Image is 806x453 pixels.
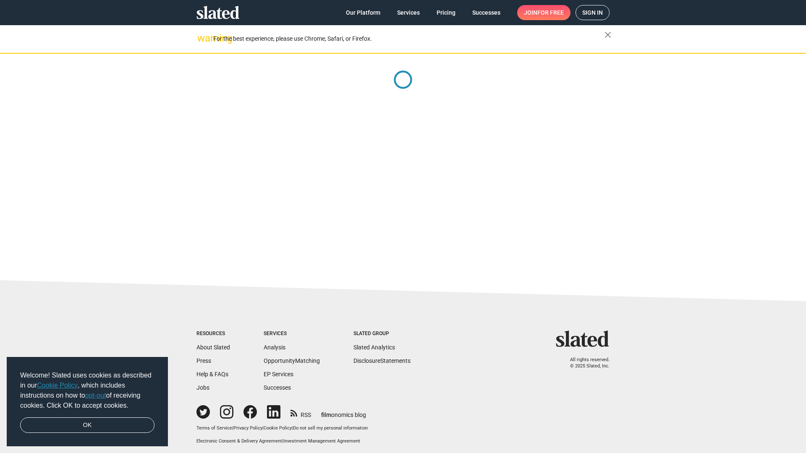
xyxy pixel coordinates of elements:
[397,5,420,20] span: Services
[196,344,230,351] a: About Slated
[196,438,282,444] a: Electronic Consent & Delivery Agreement
[353,344,395,351] a: Slated Analytics
[576,5,610,20] a: Sign in
[264,357,320,364] a: OpportunityMatching
[264,425,292,431] a: Cookie Policy
[537,5,564,20] span: for free
[196,425,232,431] a: Terms of Service
[233,425,262,431] a: Privacy Policy
[282,438,283,444] span: |
[264,344,285,351] a: Analysis
[466,5,507,20] a: Successes
[472,5,500,20] span: Successes
[196,384,209,391] a: Jobs
[20,370,154,411] span: Welcome! Slated uses cookies as described in our , which includes instructions on how to of recei...
[264,331,320,337] div: Services
[283,438,360,444] a: Investment Management Agreement
[292,425,293,431] span: |
[561,357,610,369] p: All rights reserved. © 2025 Slated, Inc.
[196,371,228,377] a: Help & FAQs
[430,5,462,20] a: Pricing
[290,406,311,419] a: RSS
[353,357,411,364] a: DisclosureStatements
[339,5,387,20] a: Our Platform
[524,5,564,20] span: Join
[196,331,230,337] div: Resources
[264,371,293,377] a: EP Services
[196,357,211,364] a: Press
[321,404,366,419] a: filmonomics blog
[582,5,603,20] span: Sign in
[264,384,291,391] a: Successes
[197,33,207,43] mat-icon: warning
[20,417,154,433] a: dismiss cookie message
[232,425,233,431] span: |
[437,5,455,20] span: Pricing
[353,331,411,337] div: Slated Group
[262,425,264,431] span: |
[321,411,331,418] span: film
[37,382,78,389] a: Cookie Policy
[293,425,368,432] button: Do not sell my personal information
[517,5,570,20] a: Joinfor free
[213,33,604,44] div: For the best experience, please use Chrome, Safari, or Firefox.
[390,5,427,20] a: Services
[85,392,106,399] a: opt-out
[346,5,380,20] span: Our Platform
[7,357,168,447] div: cookieconsent
[603,30,613,40] mat-icon: close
